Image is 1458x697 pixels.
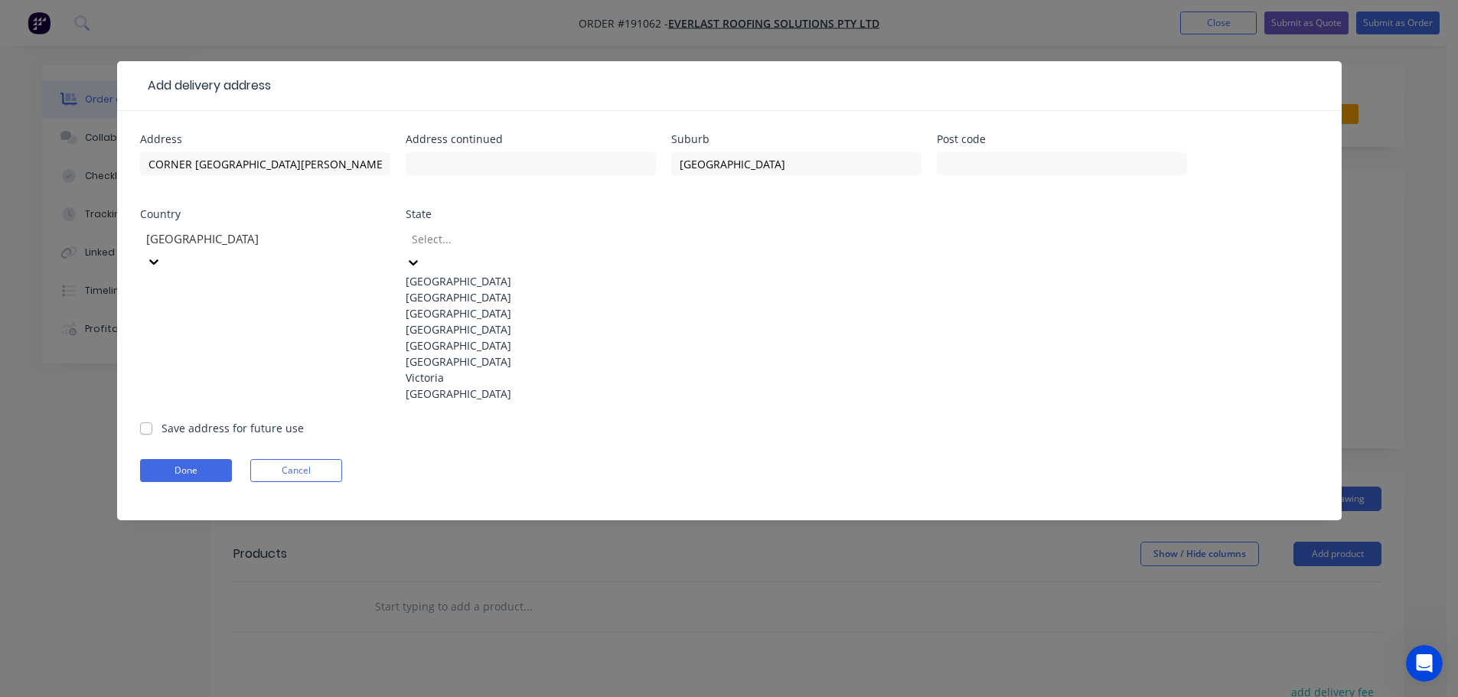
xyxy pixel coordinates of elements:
div: State [406,209,656,220]
button: Done [140,459,232,482]
div: [GEOGRAPHIC_DATA] [406,386,656,402]
div: Suburb [671,134,921,145]
iframe: Intercom live chat [1406,645,1443,682]
button: Cancel [250,459,342,482]
div: [GEOGRAPHIC_DATA] [406,305,656,321]
div: Add delivery address [140,77,271,95]
div: [GEOGRAPHIC_DATA] [406,353,656,370]
div: [GEOGRAPHIC_DATA] [406,289,656,305]
div: Victoria [406,370,656,386]
div: Country [140,209,390,220]
div: Address [140,134,390,145]
div: [GEOGRAPHIC_DATA] [406,273,656,289]
div: Address continued [406,134,656,145]
div: [GEOGRAPHIC_DATA] [406,337,656,353]
div: [GEOGRAPHIC_DATA] [406,321,656,337]
label: Save address for future use [161,420,304,436]
div: Post code [937,134,1187,145]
